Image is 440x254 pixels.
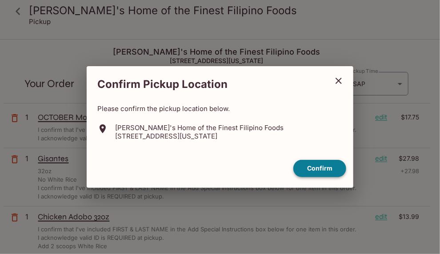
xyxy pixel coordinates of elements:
p: [STREET_ADDRESS][US_STATE] [115,132,284,140]
h2: Confirm Pickup Location [87,73,328,95]
button: close [328,70,350,92]
p: Please confirm the pickup location below. [97,104,343,113]
button: confirm [293,160,346,177]
p: [PERSON_NAME]'s Home of the Finest Filipino Foods [115,123,284,132]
